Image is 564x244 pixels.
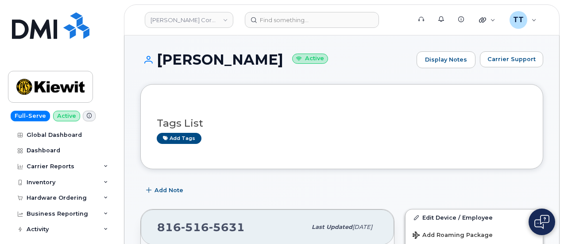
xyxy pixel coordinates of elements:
a: Display Notes [417,51,475,68]
span: 816 [157,221,245,234]
span: Carrier Support [487,55,536,63]
span: 516 [181,221,209,234]
span: 5631 [209,221,245,234]
img: Open chat [534,215,549,229]
button: Add Note [140,182,191,198]
small: Active [292,54,328,64]
a: Edit Device / Employee [406,209,543,225]
span: [DATE] [352,224,372,230]
button: Add Roaming Package [406,225,543,244]
span: Last updated [312,224,352,230]
button: Carrier Support [480,51,543,67]
span: Add Note [155,186,183,194]
h1: [PERSON_NAME] [140,52,412,67]
h3: Tags List [157,118,527,129]
a: Add tags [157,133,201,144]
span: Add Roaming Package [413,232,493,240]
